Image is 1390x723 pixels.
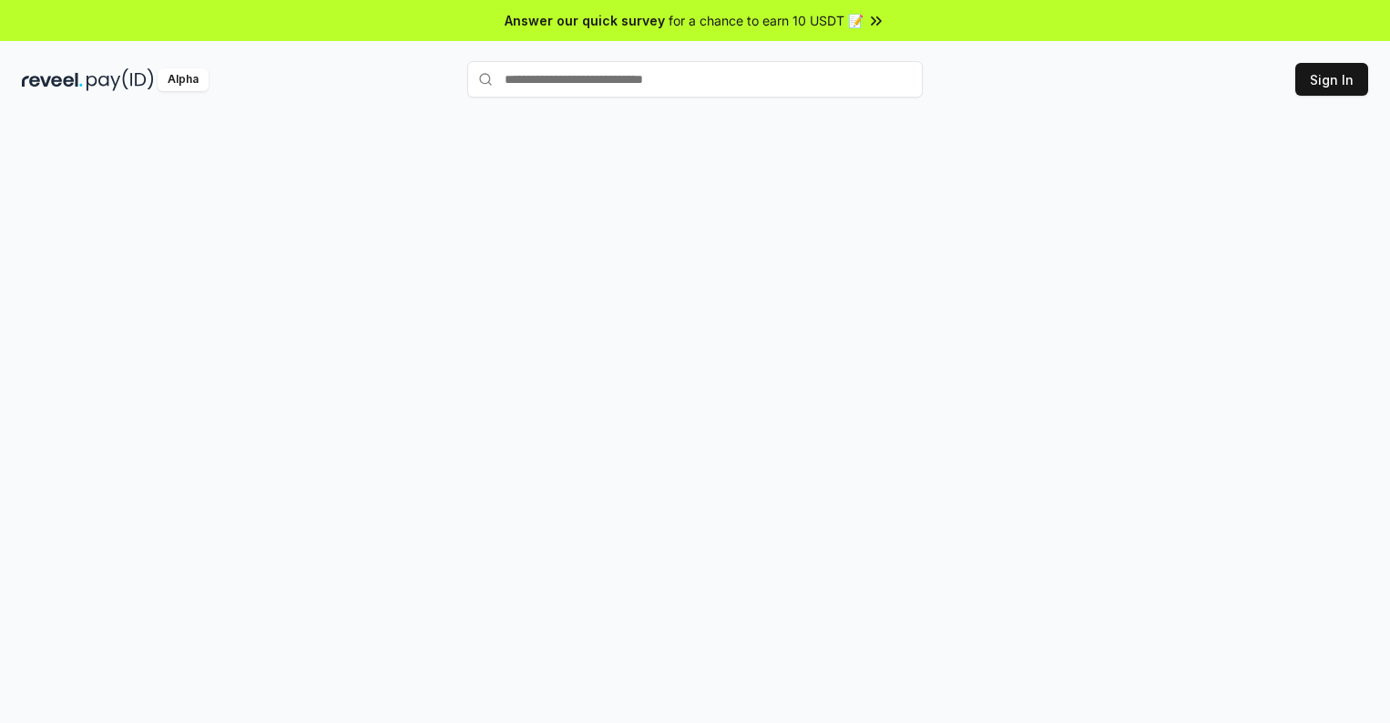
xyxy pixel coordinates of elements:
[22,68,83,91] img: reveel_dark
[87,68,154,91] img: pay_id
[158,68,209,91] div: Alpha
[505,11,665,30] span: Answer our quick survey
[1295,63,1368,96] button: Sign In
[669,11,864,30] span: for a chance to earn 10 USDT 📝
